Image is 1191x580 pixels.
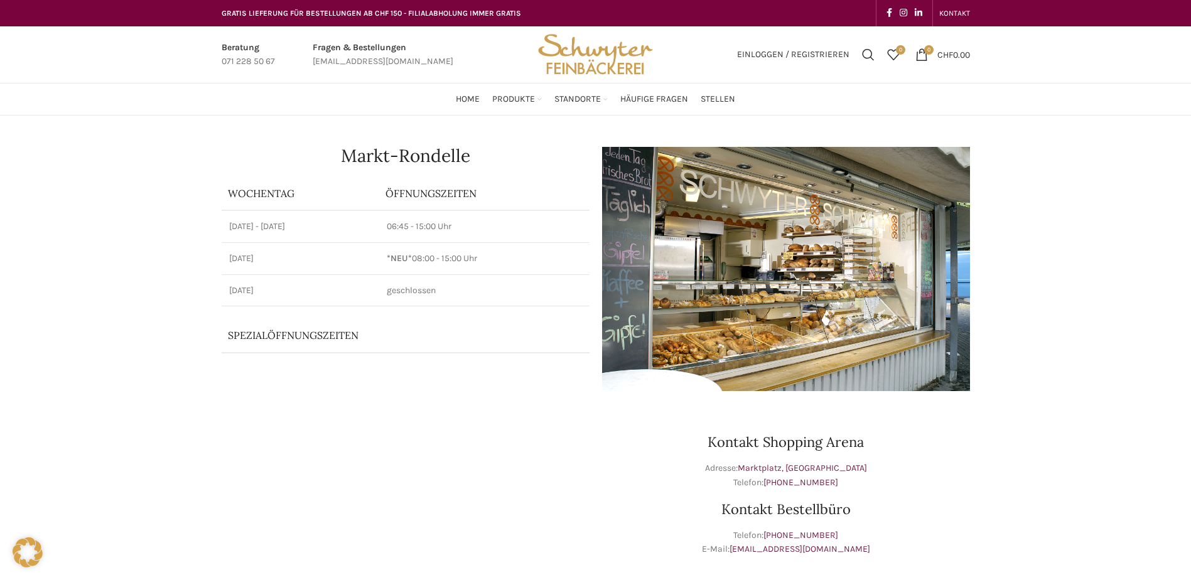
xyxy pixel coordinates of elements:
[896,4,911,22] a: Instagram social link
[229,284,372,297] p: [DATE]
[939,1,970,26] a: KONTAKT
[229,220,372,233] p: [DATE] - [DATE]
[602,529,970,557] p: Telefon: E-Mail:
[229,252,372,265] p: [DATE]
[534,48,657,59] a: Site logo
[215,87,976,112] div: Main navigation
[222,147,590,164] h1: Markt-Rondelle
[387,220,582,233] p: 06:45 - 15:00 Uhr
[881,42,906,67] a: 0
[856,42,881,67] a: Suchen
[492,94,535,105] span: Produkte
[937,49,970,60] bdi: 0.00
[731,42,856,67] a: Einloggen / Registrieren
[738,463,867,473] a: Marktplatz, [GEOGRAPHIC_DATA]
[939,9,970,18] span: KONTAKT
[228,186,373,200] p: Wochentag
[896,45,905,55] span: 0
[937,49,953,60] span: CHF
[387,252,582,265] p: 08:00 - 15:00 Uhr
[620,94,688,105] span: Häufige Fragen
[554,94,601,105] span: Standorte
[602,502,970,516] h3: Kontakt Bestellbüro
[222,9,521,18] span: GRATIS LIEFERUNG FÜR BESTELLUNGEN AB CHF 150 - FILIALABHOLUNG IMMER GRATIS
[492,87,542,112] a: Produkte
[911,4,926,22] a: Linkedin social link
[881,42,906,67] div: Meine Wunschliste
[456,94,480,105] span: Home
[909,42,976,67] a: 0 CHF0.00
[313,41,453,69] a: Infobox link
[456,87,480,112] a: Home
[387,284,582,297] p: geschlossen
[602,461,970,490] p: Adresse: Telefon:
[534,26,657,83] img: Bäckerei Schwyter
[924,45,934,55] span: 0
[228,328,548,342] p: Spezialöffnungszeiten
[737,50,849,59] span: Einloggen / Registrieren
[602,435,970,449] h3: Kontakt Shopping Arena
[933,1,976,26] div: Secondary navigation
[701,94,735,105] span: Stellen
[701,87,735,112] a: Stellen
[385,186,583,200] p: ÖFFNUNGSZEITEN
[730,544,870,554] a: [EMAIL_ADDRESS][DOMAIN_NAME]
[222,41,275,69] a: Infobox link
[763,530,838,540] a: [PHONE_NUMBER]
[620,87,688,112] a: Häufige Fragen
[883,4,896,22] a: Facebook social link
[554,87,608,112] a: Standorte
[763,477,838,488] a: [PHONE_NUMBER]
